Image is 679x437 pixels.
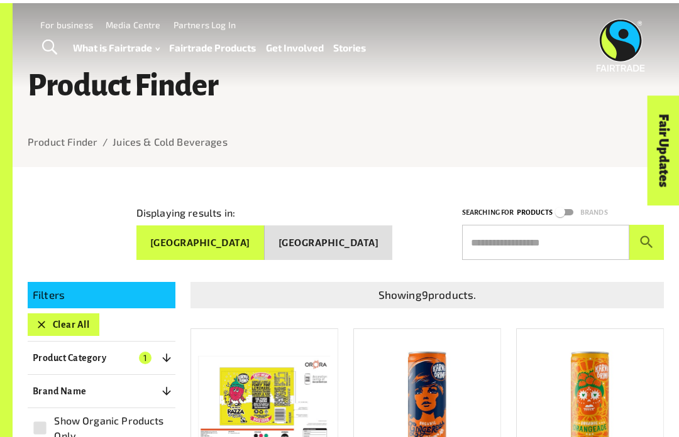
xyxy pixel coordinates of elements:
[266,36,324,53] a: Get Involved
[113,132,227,144] a: Juices & Cold Beverages
[580,203,608,215] p: Brands
[333,36,366,53] a: Stories
[73,36,160,53] a: What is Fairtrade
[40,16,93,27] a: For business
[597,16,645,68] img: Fairtrade Australia New Zealand logo
[33,347,106,362] p: Product Category
[102,131,108,146] li: /
[33,284,170,300] p: Filters
[136,202,235,217] p: Displaying results in:
[106,16,161,27] a: Media Centre
[28,377,175,399] button: Brand Name
[265,222,392,257] button: [GEOGRAPHIC_DATA]
[28,132,97,144] a: Product Finder
[196,284,659,300] p: Showing 9 products.
[28,343,175,366] button: Product Category
[33,380,87,396] p: Brand Name
[136,222,265,257] button: [GEOGRAPHIC_DATA]
[174,16,236,27] a: Partners Log In
[462,203,514,215] p: Searching for
[34,29,65,60] a: Toggle Search
[517,203,553,215] p: Products
[28,131,664,146] nav: breadcrumb
[169,36,256,53] a: Fairtrade Products
[28,310,99,333] button: Clear All
[139,348,152,361] span: 1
